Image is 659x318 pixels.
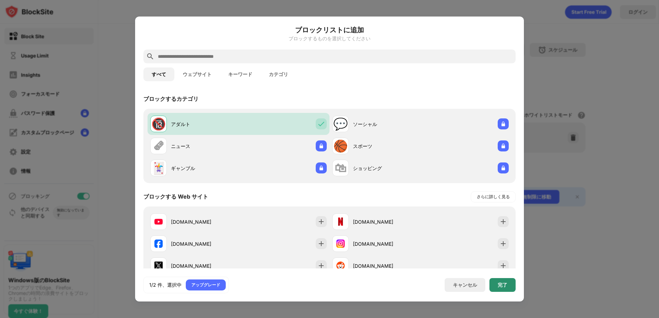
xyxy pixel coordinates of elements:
[171,165,239,172] div: ギャンブル
[353,165,420,172] div: ショッピング
[353,262,420,269] div: [DOMAIN_NAME]
[154,240,163,248] img: favicons
[333,139,348,153] div: 🏀
[171,120,239,128] div: アダルト
[154,218,163,226] img: favicons
[143,95,199,103] div: ブロックするカテゴリ
[174,67,220,81] button: ウェブサイト
[353,142,420,150] div: スポーツ
[151,161,166,175] div: 🃏
[153,139,164,153] div: 🗞
[353,120,420,128] div: ソーシャル
[143,36,516,41] div: ブロックするものを選択してください
[143,67,174,81] button: すべて
[143,193,208,201] div: ブロックする Web サイト
[191,282,220,288] div: アップグレード
[353,240,420,247] div: [DOMAIN_NAME]
[498,282,507,288] div: 完了
[171,240,239,247] div: [DOMAIN_NAME]
[171,142,239,150] div: ニュース
[453,282,477,288] div: キャンセル
[151,117,166,131] div: 🔞
[171,262,239,269] div: [DOMAIN_NAME]
[335,161,346,175] div: 🛍
[336,262,345,270] img: favicons
[171,218,239,225] div: [DOMAIN_NAME]
[146,52,154,61] img: search.svg
[149,282,182,288] div: 1/2 件、選択中
[154,262,163,270] img: favicons
[336,240,345,248] img: favicons
[143,25,516,35] h6: ブロックリストに追加
[353,218,420,225] div: [DOMAIN_NAME]
[261,67,296,81] button: カテゴリ
[220,67,261,81] button: キーワード
[333,117,348,131] div: 💬
[336,218,345,226] img: favicons
[477,193,510,200] div: さらに詳しく見る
